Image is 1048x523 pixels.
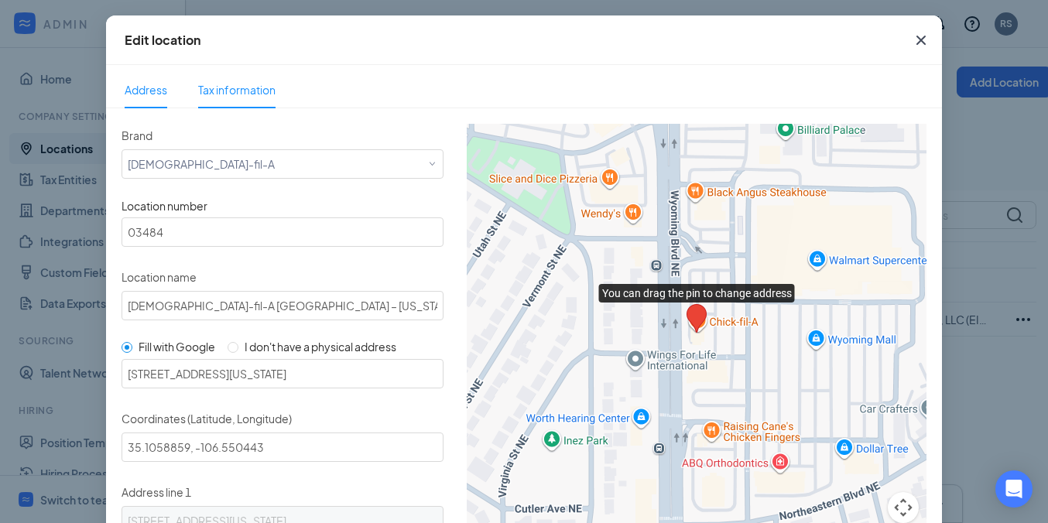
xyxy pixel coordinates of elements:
input: Enter a location [122,359,444,388]
span: Fill with Google [139,340,215,354]
span: I don't have a physical address [245,340,396,354]
div: [object Object] [128,150,286,172]
div: Edit location [125,32,200,49]
button: Map camera controls [888,492,919,523]
button: Close [900,15,942,65]
span: Brand [122,128,152,142]
div: Open Intercom Messenger [995,470,1033,508]
div: You can drag the pin to change address [687,304,707,333]
span: Address [125,72,167,108]
span: Location name [122,270,197,284]
svg: Cross [912,31,930,50]
span: [DEMOGRAPHIC_DATA]-fil-A [128,150,275,172]
span: Location number [122,199,207,213]
span: Address line 1 [122,485,191,499]
span: Tax information [198,83,276,97]
input: Latitude, Longitude [122,432,444,462]
span: Coordinates (Latitude, Longitude) [122,412,292,426]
